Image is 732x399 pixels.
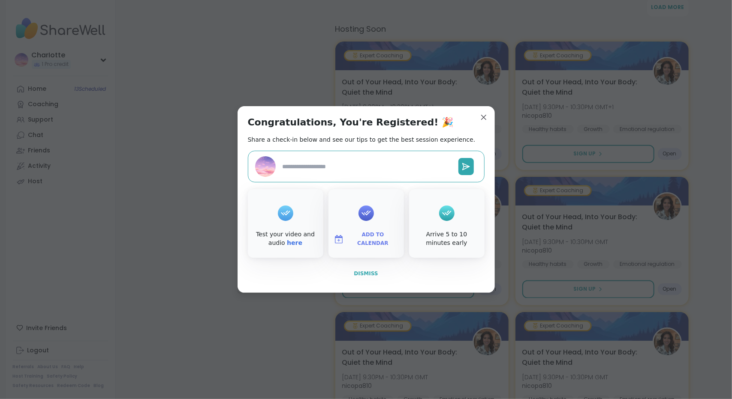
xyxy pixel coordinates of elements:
[287,239,302,246] a: here
[250,230,322,247] div: Test your video and audio
[411,230,483,247] div: Arrive 5 to 10 minutes early
[347,231,399,247] span: Add to Calendar
[248,265,485,283] button: Dismiss
[330,230,402,248] button: Add to Calendar
[255,156,276,177] img: CharIotte
[248,116,454,128] h1: Congratulations, You're Registered! 🎉
[248,135,476,144] h2: Share a check-in below and see our tips to get the best session experience.
[334,234,344,244] img: ShareWell Logomark
[354,271,378,277] span: Dismiss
